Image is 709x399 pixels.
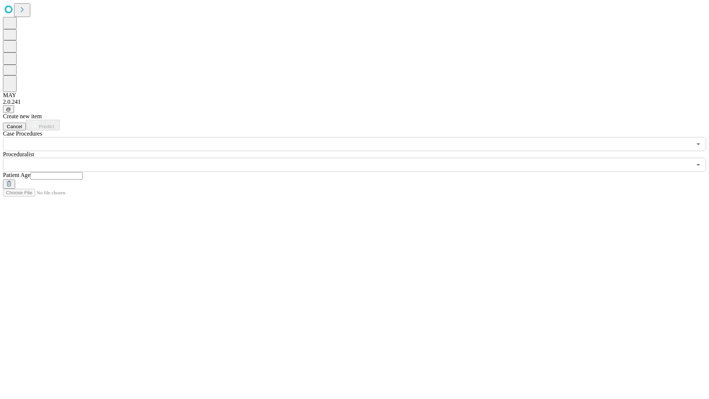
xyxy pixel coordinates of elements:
[3,99,706,105] div: 2.0.241
[26,120,60,130] button: Predict
[693,160,703,170] button: Open
[693,139,703,149] button: Open
[3,172,30,178] span: Patient Age
[3,92,706,99] div: MAY
[3,130,42,137] span: Scheduled Procedure
[6,106,11,112] span: @
[3,113,42,119] span: Create new item
[3,123,26,130] button: Cancel
[3,105,14,113] button: @
[7,124,22,129] span: Cancel
[39,124,54,129] span: Predict
[3,151,34,157] span: Proceduralist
